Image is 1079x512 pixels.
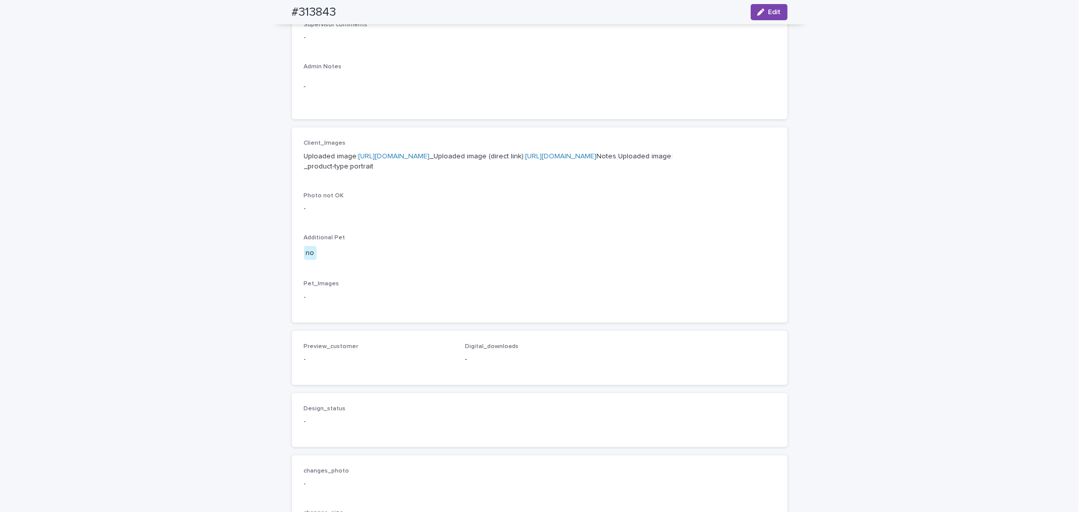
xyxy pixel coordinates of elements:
[359,153,430,160] a: [URL][DOMAIN_NAME]
[304,416,453,427] p: -
[304,140,346,146] span: Client_Images
[526,153,597,160] a: [URL][DOMAIN_NAME]
[304,292,775,303] p: -
[768,9,781,16] span: Edit
[304,406,346,412] span: Design_status
[304,281,339,287] span: Pet_Images
[304,246,317,261] div: no
[304,64,342,70] span: Admin Notes
[751,4,788,20] button: Edit
[292,5,336,20] h2: #313843
[304,344,359,350] span: Preview_customer
[304,193,344,199] span: Photo not OK
[304,81,775,92] p: -
[304,32,775,43] p: -
[465,344,519,350] span: Digital_downloads
[304,203,775,214] p: -
[304,151,775,173] p: Uploaded image: _Uploaded image (direct link): Notes Uploaded image: _product-type:portrait
[304,468,350,474] span: changes_photo
[465,354,614,365] p: -
[304,22,368,28] span: Supervisor comments
[304,235,346,241] span: Additional Pet
[304,479,775,489] p: -
[304,354,453,365] p: -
